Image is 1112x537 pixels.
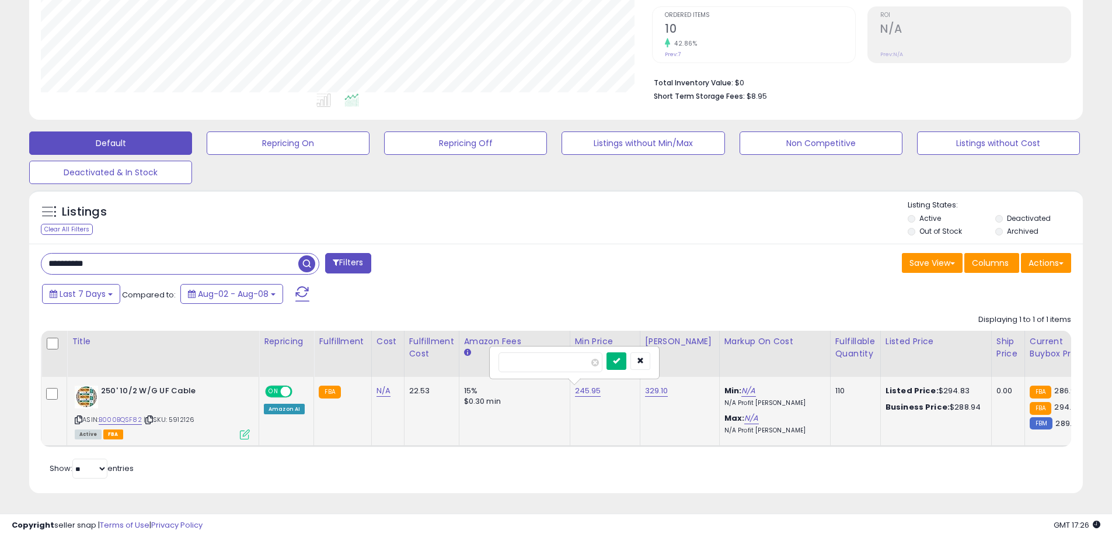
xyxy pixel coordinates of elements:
a: Privacy Policy [151,519,203,531]
img: 51E2ewEXEdL._SL40_.jpg [75,386,98,408]
label: Archived [1007,226,1038,236]
button: Repricing Off [384,131,547,155]
button: Filters [325,253,371,273]
div: Fulfillable Quantity [835,335,876,360]
label: Out of Stock [919,226,962,236]
span: ON [266,387,281,397]
span: Ordered Items [665,12,855,19]
div: 0.00 [996,386,1016,396]
div: Repricing [264,335,309,348]
p: Listing States: [908,200,1083,211]
span: Aug-02 - Aug-08 [198,288,269,300]
span: Last 7 Days [60,288,106,300]
div: Cost [377,335,399,348]
a: B000BQSF82 [99,415,142,425]
span: $8.95 [747,91,767,102]
div: Min Price [575,335,635,348]
h2: N/A [880,22,1071,38]
span: OFF [291,387,309,397]
p: N/A Profit [PERSON_NAME] [724,399,821,407]
div: 110 [835,386,872,396]
div: $0.30 min [464,396,561,407]
button: Listings without Min/Max [562,131,724,155]
div: Amazon AI [264,404,305,414]
div: Current Buybox Price [1030,335,1090,360]
button: Repricing On [207,131,369,155]
small: FBA [319,386,340,399]
div: Fulfillment [319,335,366,348]
h5: Listings [62,204,107,220]
button: Last 7 Days [42,284,120,304]
small: Prev: N/A [880,51,903,58]
small: Amazon Fees. [464,348,471,358]
div: Clear All Filters [41,224,93,235]
div: Listed Price [886,335,986,348]
span: | SKU: 5912126 [144,415,194,424]
span: ROI [880,12,1071,19]
b: Max: [724,413,745,424]
button: Deactivated & In Stock [29,161,192,184]
span: 2025-08-16 17:26 GMT [1054,519,1100,531]
a: N/A [377,385,391,397]
div: Markup on Cost [724,335,825,348]
b: 250' 10/2 W/G UF Cable [101,386,243,400]
div: $288.94 [886,402,982,413]
span: 289.98 [1055,418,1081,429]
a: 245.95 [575,385,601,397]
button: Save View [902,253,963,273]
strong: Copyright [12,519,54,531]
div: Amazon Fees [464,335,565,348]
small: FBA [1030,402,1051,415]
button: Aug-02 - Aug-08 [180,284,283,304]
button: Default [29,131,192,155]
span: Compared to: [122,289,176,300]
b: Business Price: [886,401,950,413]
small: FBA [1030,386,1051,399]
div: Displaying 1 to 1 of 1 items [978,314,1071,325]
button: Listings without Cost [917,131,1080,155]
b: Min: [724,385,742,396]
div: Fulfillment Cost [409,335,454,360]
b: Total Inventory Value: [654,78,733,88]
b: Listed Price: [886,385,939,396]
span: FBA [103,429,123,439]
a: N/A [741,385,755,397]
label: Active [919,213,941,223]
th: The percentage added to the cost of goods (COGS) that forms the calculator for Min & Max prices. [719,331,830,377]
div: [PERSON_NAME] [645,335,714,348]
span: 294.83 [1054,401,1080,413]
label: Deactivated [1007,213,1051,223]
span: All listings currently available for purchase on Amazon [75,429,102,439]
div: 15% [464,386,561,396]
button: Non Competitive [740,131,902,155]
div: 22.53 [409,386,450,396]
div: Ship Price [996,335,1020,360]
a: N/A [744,413,758,424]
span: Show: entries [50,463,134,474]
div: Title [72,335,254,348]
a: 329.10 [645,385,668,397]
a: Terms of Use [100,519,149,531]
small: 42.86% [670,39,697,48]
div: ASIN: [75,386,250,438]
h2: 10 [665,22,855,38]
div: seller snap | | [12,520,203,531]
li: $0 [654,75,1062,89]
span: Columns [972,257,1009,269]
span: 286.99 [1054,385,1080,396]
p: N/A Profit [PERSON_NAME] [724,427,821,435]
button: Columns [964,253,1019,273]
button: Actions [1021,253,1071,273]
b: Short Term Storage Fees: [654,91,745,101]
small: FBM [1030,417,1052,429]
small: Prev: 7 [665,51,681,58]
div: $294.83 [886,386,982,396]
